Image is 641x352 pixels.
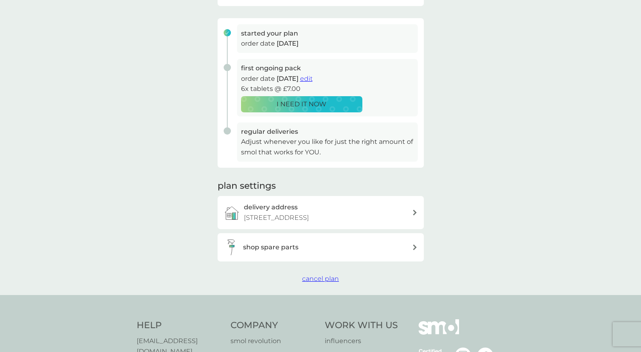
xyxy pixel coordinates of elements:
span: [DATE] [277,40,298,47]
h4: Work With Us [325,319,398,332]
h3: delivery address [244,202,298,213]
p: order date [241,74,414,84]
button: cancel plan [302,274,339,284]
h2: plan settings [218,180,276,192]
h3: shop spare parts [243,242,298,253]
p: 6x tablets @ £7.00 [241,84,414,94]
img: smol [419,319,459,347]
button: edit [300,74,313,84]
a: smol revolution [231,336,317,346]
p: Adjust whenever you like for just the right amount of smol that works for YOU. [241,137,414,157]
p: order date [241,38,414,49]
span: edit [300,75,313,82]
h4: Help [137,319,223,332]
h4: Company [231,319,317,332]
h3: started your plan [241,28,414,39]
p: [STREET_ADDRESS] [244,213,309,223]
h3: first ongoing pack [241,63,414,74]
h3: regular deliveries [241,126,414,137]
span: [DATE] [277,75,298,82]
a: delivery address[STREET_ADDRESS] [218,196,424,229]
button: I NEED IT NOW [241,96,362,112]
p: I NEED IT NOW [277,99,326,110]
a: influencers [325,336,398,346]
span: cancel plan [302,275,339,282]
button: shop spare parts [218,233,424,261]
